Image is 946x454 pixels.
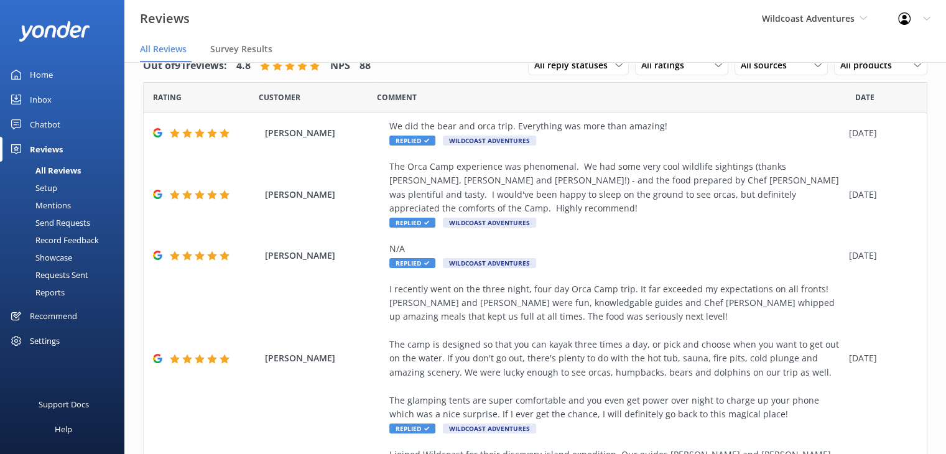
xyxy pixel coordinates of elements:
[7,231,124,249] a: Record Feedback
[30,303,77,328] div: Recommend
[849,126,911,140] div: [DATE]
[443,218,536,228] span: Wildcoast Adventures
[259,91,300,103] span: Date
[7,231,99,249] div: Record Feedback
[389,136,435,146] span: Replied
[7,197,71,214] div: Mentions
[389,160,843,216] div: The Orca Camp experience was phenomenal. We had some very cool wildlife sightings (thanks [PERSON...
[7,266,124,284] a: Requests Sent
[389,424,435,433] span: Replied
[741,58,794,72] span: All sources
[55,417,72,442] div: Help
[236,58,251,74] h4: 4.8
[7,179,57,197] div: Setup
[7,162,124,179] a: All Reviews
[19,21,90,42] img: yonder-white-logo.png
[389,242,843,256] div: N/A
[7,179,124,197] a: Setup
[7,284,124,301] a: Reports
[30,112,60,137] div: Chatbot
[30,328,60,353] div: Settings
[265,188,383,202] span: [PERSON_NAME]
[855,91,874,103] span: Date
[153,91,182,103] span: Date
[140,43,187,55] span: All Reviews
[30,137,63,162] div: Reviews
[265,126,383,140] span: [PERSON_NAME]
[7,197,124,214] a: Mentions
[762,12,855,24] span: Wildcoast Adventures
[641,58,692,72] span: All ratings
[7,214,90,231] div: Send Requests
[443,424,536,433] span: Wildcoast Adventures
[389,218,435,228] span: Replied
[7,284,65,301] div: Reports
[39,392,89,417] div: Support Docs
[143,58,227,74] h4: Out of 91 reviews:
[443,136,536,146] span: Wildcoast Adventures
[30,87,52,112] div: Inbox
[534,58,615,72] span: All reply statuses
[265,351,383,365] span: [PERSON_NAME]
[7,249,72,266] div: Showcase
[389,119,843,133] div: We did the bear and orca trip. Everything was more than amazing!
[849,188,911,202] div: [DATE]
[7,249,124,266] a: Showcase
[7,214,124,231] a: Send Requests
[7,266,88,284] div: Requests Sent
[265,249,383,262] span: [PERSON_NAME]
[849,249,911,262] div: [DATE]
[140,9,190,29] h3: Reviews
[389,282,843,422] div: I recently went on the three night, four day Orca Camp trip. It far exceeded my expectations on a...
[377,91,417,103] span: Question
[210,43,272,55] span: Survey Results
[30,62,53,87] div: Home
[840,58,899,72] span: All products
[849,351,911,365] div: [DATE]
[443,258,536,268] span: Wildcoast Adventures
[389,258,435,268] span: Replied
[359,58,371,74] h4: 88
[330,58,350,74] h4: NPS
[7,162,81,179] div: All Reviews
